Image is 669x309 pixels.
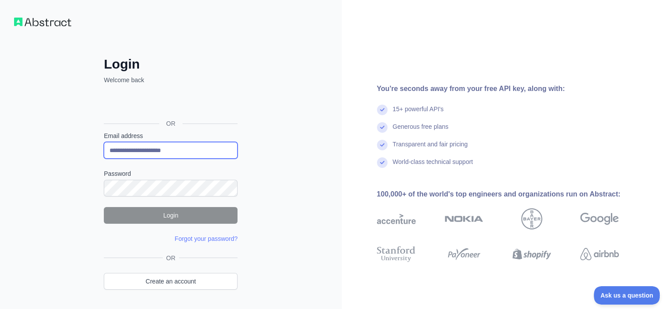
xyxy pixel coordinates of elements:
img: check mark [377,140,388,150]
p: Welcome back [104,76,238,84]
img: Workflow [14,18,71,26]
span: OR [159,119,183,128]
img: accenture [377,208,416,229]
img: check mark [377,105,388,115]
div: 100,000+ of the world's top engineers and organizations run on Abstract: [377,189,647,200]
iframe: Schaltfläche „Über Google anmelden“ [99,94,240,113]
img: shopify [512,244,551,264]
iframe: Toggle Customer Support [594,286,660,305]
h2: Login [104,56,238,72]
button: Login [104,207,238,224]
div: World-class technical support [393,157,473,175]
img: stanford university [377,244,416,264]
label: Password [104,169,238,178]
img: nokia [445,208,483,229]
img: airbnb [580,244,619,264]
label: Email address [104,131,238,140]
div: 15+ powerful API's [393,105,444,122]
div: Generous free plans [393,122,449,140]
img: google [580,208,619,229]
img: check mark [377,157,388,168]
img: bayer [521,208,542,229]
img: payoneer [445,244,483,264]
div: Transparent and fair pricing [393,140,468,157]
span: OR [163,254,179,262]
a: Create an account [104,273,238,290]
div: You're seconds away from your free API key, along with: [377,84,647,94]
img: check mark [377,122,388,133]
a: Forgot your password? [175,235,238,242]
